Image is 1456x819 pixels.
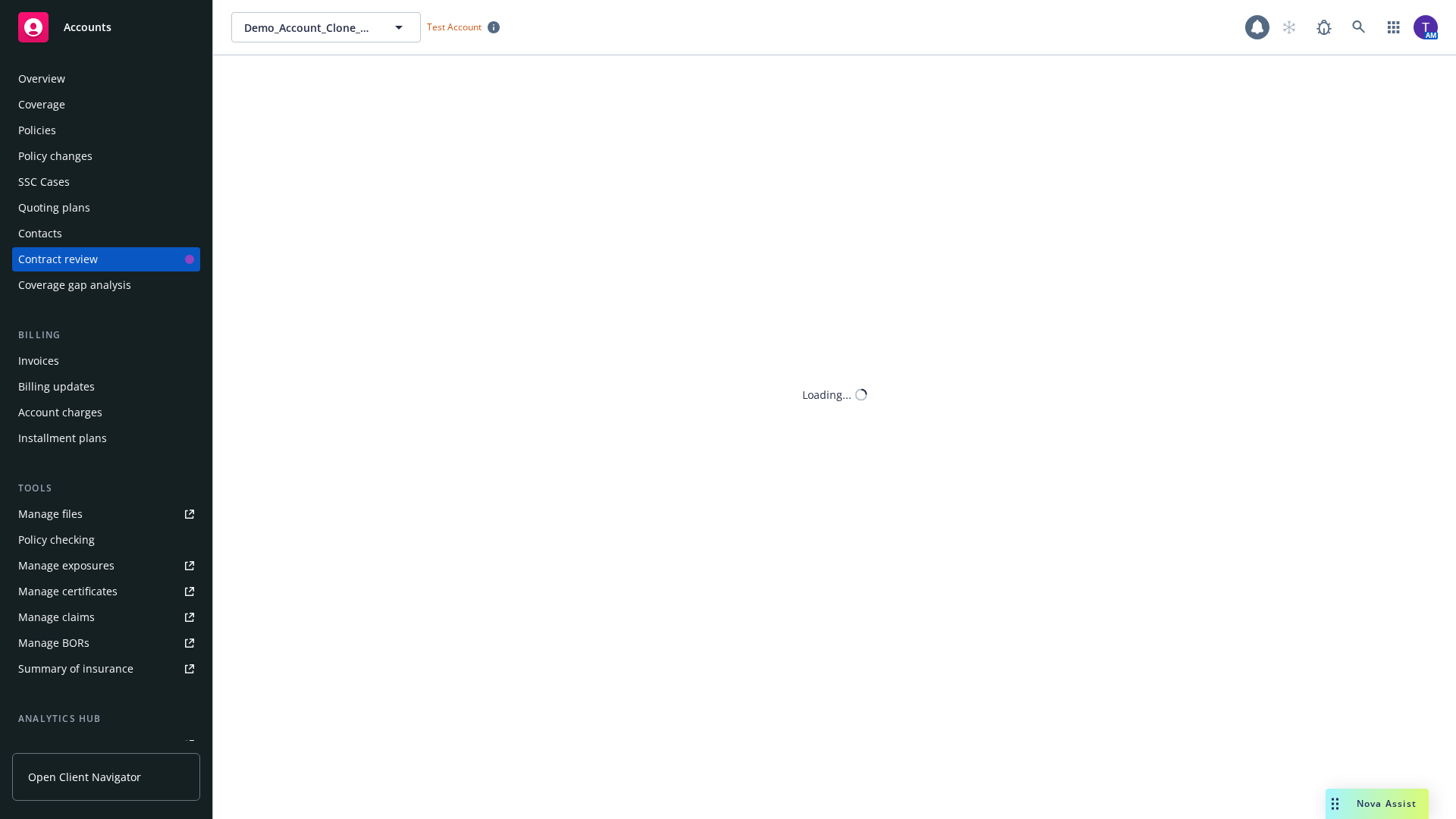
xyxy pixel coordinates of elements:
[18,349,59,373] div: Invoices
[18,144,93,168] div: Policy changes
[18,400,102,425] div: Account charges
[12,528,200,552] a: Policy checking
[18,579,118,604] div: Manage certificates
[18,196,90,220] div: Quoting plans
[18,554,115,578] div: Manage exposures
[12,118,200,143] a: Policies
[12,170,200,194] a: SSC Cases
[1344,12,1374,42] a: Search
[18,631,89,655] div: Manage BORs
[12,6,200,49] a: Accounts
[18,502,83,526] div: Manage files
[1326,789,1429,819] button: Nova Assist
[18,247,98,271] div: Contract review
[18,170,70,194] div: SSC Cases
[427,20,482,33] span: Test Account
[12,733,200,757] a: Loss summary generator
[12,221,200,246] a: Contacts
[12,481,200,496] div: Tools
[12,349,200,373] a: Invoices
[12,196,200,220] a: Quoting plans
[18,426,107,450] div: Installment plans
[12,328,200,343] div: Billing
[18,605,95,629] div: Manage claims
[12,400,200,425] a: Account charges
[64,21,111,33] span: Accounts
[28,769,141,785] span: Open Client Navigator
[802,387,852,403] div: Loading...
[421,19,506,35] span: Test Account
[1357,797,1417,810] span: Nova Assist
[12,631,200,655] a: Manage BORs
[1309,12,1339,42] a: Report a Bug
[12,93,200,117] a: Coverage
[18,273,131,297] div: Coverage gap analysis
[18,221,62,246] div: Contacts
[18,67,65,91] div: Overview
[12,605,200,629] a: Manage claims
[12,247,200,271] a: Contract review
[1414,15,1438,39] img: photo
[231,12,421,42] button: Demo_Account_Clone_QA_CR_Tests_Demo
[12,273,200,297] a: Coverage gap analysis
[12,711,200,726] div: Analytics hub
[18,733,144,757] div: Loss summary generator
[12,426,200,450] a: Installment plans
[18,93,65,117] div: Coverage
[12,502,200,526] a: Manage files
[12,579,200,604] a: Manage certificates
[12,375,200,399] a: Billing updates
[18,528,95,552] div: Policy checking
[12,554,200,578] a: Manage exposures
[18,375,95,399] div: Billing updates
[1326,789,1345,819] div: Drag to move
[12,144,200,168] a: Policy changes
[18,118,56,143] div: Policies
[1274,12,1304,42] a: Start snowing
[12,67,200,91] a: Overview
[12,657,200,681] a: Summary of insurance
[244,20,375,36] span: Demo_Account_Clone_QA_CR_Tests_Demo
[1379,12,1409,42] a: Switch app
[18,657,133,681] div: Summary of insurance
